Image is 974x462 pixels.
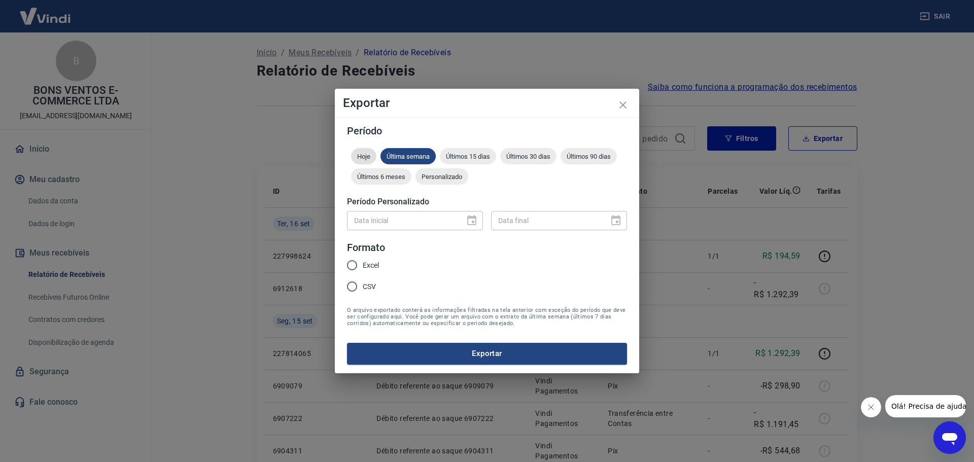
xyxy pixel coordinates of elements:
[415,168,468,185] div: Personalizado
[6,7,85,15] span: Olá! Precisa de ajuda?
[347,197,627,207] h5: Período Personalizado
[561,153,617,160] span: Últimos 90 dias
[861,397,881,417] iframe: Fechar mensagem
[500,153,556,160] span: Últimos 30 dias
[415,173,468,181] span: Personalizado
[380,153,436,160] span: Última semana
[351,168,411,185] div: Últimos 6 meses
[351,153,376,160] span: Hoje
[363,281,376,292] span: CSV
[347,126,627,136] h5: Período
[351,173,411,181] span: Últimos 6 meses
[933,421,966,454] iframe: Botão para abrir a janela de mensagens
[347,240,385,255] legend: Formato
[885,395,966,417] iframe: Mensagem da empresa
[440,148,496,164] div: Últimos 15 dias
[351,148,376,164] div: Hoje
[561,148,617,164] div: Últimos 90 dias
[343,97,631,109] h4: Exportar
[347,307,627,327] span: O arquivo exportado conterá as informações filtradas na tela anterior com exceção do período que ...
[347,343,627,364] button: Exportar
[380,148,436,164] div: Última semana
[363,260,379,271] span: Excel
[611,93,635,117] button: close
[491,211,602,230] input: DD/MM/YYYY
[440,153,496,160] span: Últimos 15 dias
[500,148,556,164] div: Últimos 30 dias
[347,211,458,230] input: DD/MM/YYYY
